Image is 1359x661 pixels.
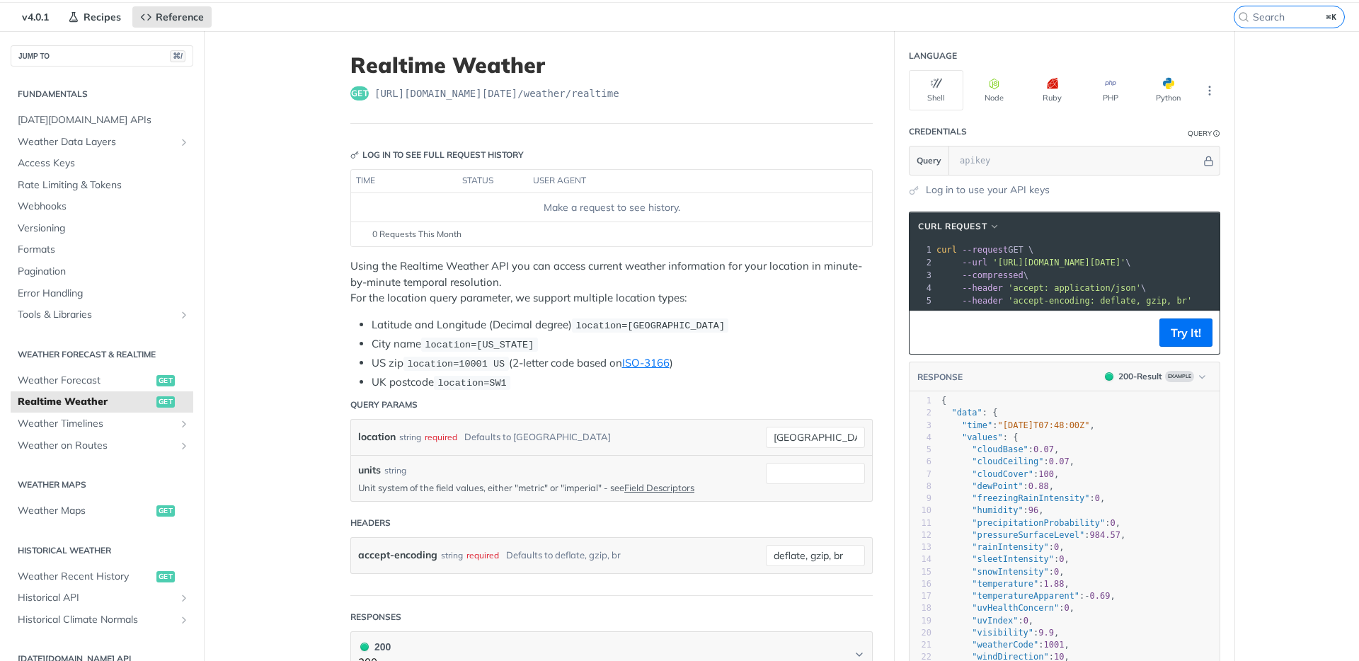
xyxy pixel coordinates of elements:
[854,649,865,660] svg: Chevron
[11,587,193,609] a: Historical APIShow subpages for Historical API
[372,355,873,372] li: US zip (2-letter code based on )
[972,567,1048,577] span: "snowIntensity"
[910,529,931,541] div: 12
[910,444,931,456] div: 5
[1028,505,1038,515] span: 96
[1023,616,1028,626] span: 0
[918,220,987,233] span: cURL Request
[18,570,153,584] span: Weather Recent History
[936,245,1033,255] span: GET \
[910,420,931,432] div: 3
[350,611,401,623] div: Responses
[941,493,1105,503] span: : ,
[910,469,931,481] div: 7
[910,615,931,627] div: 19
[910,578,931,590] div: 16
[910,602,931,614] div: 18
[1025,70,1079,110] button: Ruby
[1083,70,1137,110] button: PHP
[360,643,369,651] span: 200
[372,374,873,391] li: UK postcode
[372,228,461,241] span: 0 Requests This Month
[910,146,949,175] button: Query
[357,200,866,215] div: Make a request to see history.
[910,639,931,651] div: 21
[358,463,381,478] label: units
[910,282,934,294] div: 4
[178,440,190,452] button: Show subpages for Weather on Routes
[11,304,193,326] a: Tools & LibrariesShow subpages for Tools & Libraries
[18,287,190,301] span: Error Handling
[910,395,931,407] div: 1
[941,481,1054,491] span: : ,
[941,628,1059,638] span: : ,
[60,6,129,28] a: Recipes
[156,375,175,386] span: get
[506,545,621,565] div: Defaults to deflate, gzip, br
[18,265,190,279] span: Pagination
[11,261,193,282] a: Pagination
[1008,283,1141,293] span: 'accept: application/json'
[1090,591,1111,601] span: 0.69
[528,170,844,192] th: user agent
[972,444,1028,454] span: "cloudBase"
[1008,296,1192,306] span: 'accept-encoding: deflate, gzip, br'
[972,542,1048,552] span: "rainIntensity"
[962,432,1003,442] span: "values"
[910,243,934,256] div: 1
[910,541,931,553] div: 13
[910,553,931,565] div: 14
[156,571,175,582] span: get
[575,321,725,331] span: location=[GEOGRAPHIC_DATA]
[425,427,457,447] div: required
[953,146,1201,175] input: apikey
[18,613,175,627] span: Historical Climate Normals
[936,283,1146,293] span: \
[464,427,611,447] div: Defaults to [GEOGRAPHIC_DATA]
[941,420,1095,430] span: : ,
[1323,10,1341,24] kbd: ⌘K
[1054,542,1059,552] span: 0
[18,222,190,236] span: Versioning
[962,270,1023,280] span: --compressed
[407,359,505,369] span: location=10001 US
[941,616,1033,626] span: : ,
[84,11,121,23] span: Recipes
[622,356,670,369] a: ISO-3166
[18,243,190,257] span: Formats
[18,135,175,149] span: Weather Data Layers
[11,239,193,260] a: Formats
[910,505,931,517] div: 10
[11,413,193,435] a: Weather TimelinesShow subpages for Weather Timelines
[951,408,982,418] span: "data"
[11,175,193,196] a: Rate Limiting & Tokens
[910,627,931,639] div: 20
[926,183,1050,197] a: Log in to use your API keys
[962,245,1008,255] span: --request
[1118,370,1162,383] div: 200 - Result
[962,296,1003,306] span: --header
[941,530,1125,540] span: : ,
[350,149,524,161] div: Log in to see full request history
[18,308,175,322] span: Tools & Libraries
[1105,372,1113,381] span: 200
[972,481,1023,491] span: "dewPoint"
[1084,591,1089,601] span: -
[11,110,193,131] a: [DATE][DOMAIN_NAME] APIs
[11,348,193,361] h2: Weather Forecast & realtime
[972,628,1033,638] span: "visibility"
[972,493,1089,503] span: "freezingRainIntensity"
[18,417,175,431] span: Weather Timelines
[941,456,1074,466] span: : ,
[350,151,359,159] svg: Key
[1090,530,1120,540] span: 984.57
[972,603,1059,613] span: "uvHealthConcern"
[910,407,931,419] div: 2
[1201,154,1216,168] button: Hide
[910,269,934,282] div: 3
[624,482,694,493] a: Field Descriptors
[11,544,193,557] h2: Historical Weather
[910,517,931,529] div: 11
[917,370,963,384] button: RESPONSE
[18,113,190,127] span: [DATE][DOMAIN_NAME] APIs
